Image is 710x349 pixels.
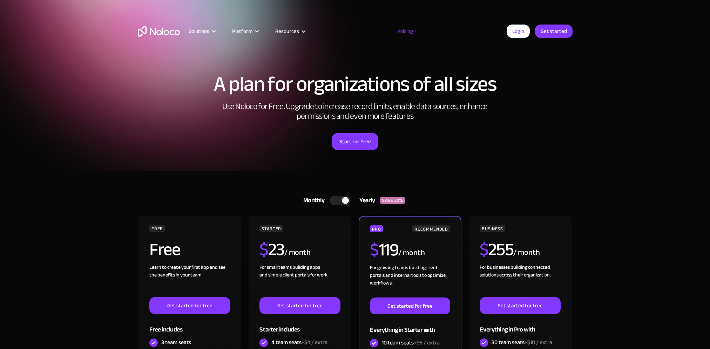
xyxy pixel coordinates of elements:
[412,225,450,232] div: RECOMMENDED
[480,264,560,297] div: For businesses building connected solutions across their organization. ‍
[382,339,440,347] div: 10 team seats
[271,338,327,346] div: 4 team seats
[525,337,552,348] span: +$10 / extra
[295,195,330,206] div: Monthly
[480,314,560,337] div: Everything in Pro with
[332,133,378,150] a: Start for Free
[149,225,165,232] div: FREE
[180,27,223,36] div: Solutions
[149,314,230,337] div: Free includes
[370,241,398,259] h2: 119
[370,233,379,266] span: $
[370,264,450,297] div: For growing teams building client portals and internal tools to optimize workflows.
[370,314,450,337] div: Everything in Starter with
[259,297,340,314] a: Get started for free
[380,197,405,204] div: SAVE 20%
[480,241,513,258] h2: 255
[370,225,383,232] div: PRO
[414,337,440,348] span: +$6 / extra
[161,338,191,346] div: 3 team seats
[138,74,573,95] h1: A plan for organizations of all sizes
[275,27,299,36] div: Resources
[370,297,450,314] a: Get started for free
[149,241,180,258] h2: Free
[513,247,540,258] div: / month
[284,247,311,258] div: / month
[266,27,313,36] div: Resources
[215,102,495,121] h2: Use Noloco for Free. Upgrade to increase record limits, enable data sources, enhance permissions ...
[259,233,268,266] span: $
[149,264,230,297] div: Learn to create your first app and see the benefits in your team ‍
[138,26,180,37] a: home
[398,247,425,259] div: / month
[492,338,552,346] div: 30 team seats
[351,195,380,206] div: Yearly
[507,25,530,38] a: Login
[259,225,283,232] div: STARTER
[149,297,230,314] a: Get started for free
[232,27,252,36] div: Platform
[259,241,284,258] h2: 23
[480,225,505,232] div: BUSINESS
[259,264,340,297] div: For small teams building apps and simple client portals for work. ‍
[480,297,560,314] a: Get started for free
[480,233,488,266] span: $
[259,314,340,337] div: Starter includes
[223,27,266,36] div: Platform
[389,27,422,36] a: Pricing
[535,25,573,38] a: Get started
[302,337,327,348] span: +$4 / extra
[189,27,209,36] div: Solutions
